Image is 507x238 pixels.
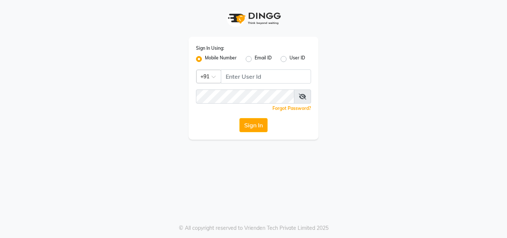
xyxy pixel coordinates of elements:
button: Sign In [239,118,268,132]
input: Username [196,89,294,104]
label: Email ID [255,55,272,63]
input: Username [221,69,311,84]
label: Sign In Using: [196,45,224,52]
a: Forgot Password? [272,105,311,111]
label: Mobile Number [205,55,237,63]
label: User ID [290,55,305,63]
img: logo1.svg [224,7,283,29]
